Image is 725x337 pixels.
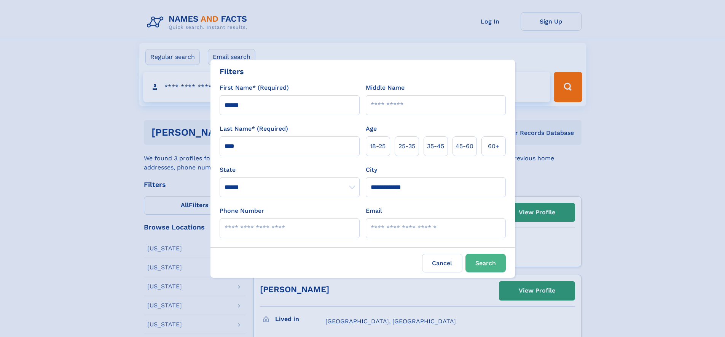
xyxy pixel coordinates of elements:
label: First Name* (Required) [220,83,289,92]
span: 35‑45 [427,142,444,151]
button: Search [465,254,506,272]
label: Cancel [422,254,462,272]
div: Filters [220,66,244,77]
span: 60+ [488,142,499,151]
label: City [366,165,377,174]
span: 18‑25 [370,142,386,151]
label: State [220,165,360,174]
span: 25‑35 [398,142,415,151]
label: Phone Number [220,206,264,215]
label: Middle Name [366,83,405,92]
label: Last Name* (Required) [220,124,288,133]
label: Age [366,124,377,133]
label: Email [366,206,382,215]
span: 45‑60 [456,142,473,151]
